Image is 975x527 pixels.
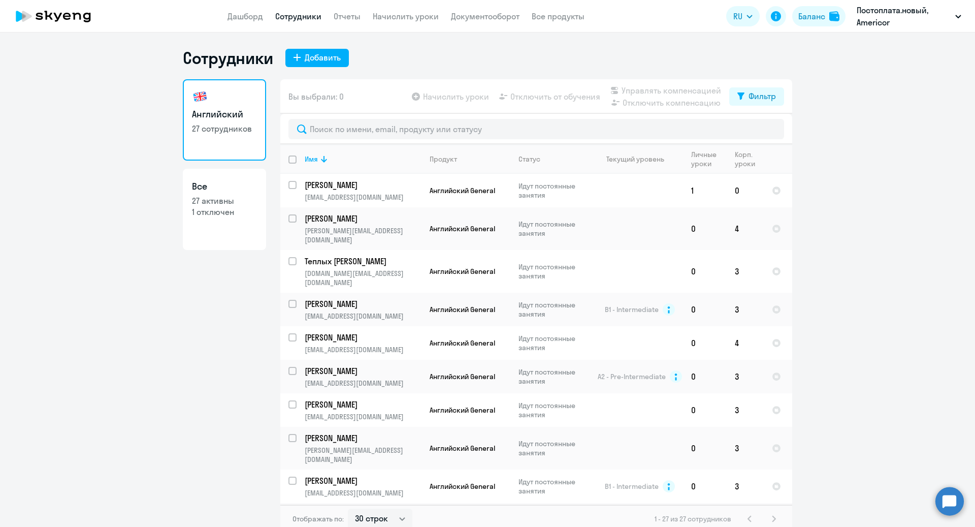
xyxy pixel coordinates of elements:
button: RU [726,6,760,26]
span: Английский General [430,372,495,381]
p: [PERSON_NAME] [305,213,419,224]
span: Английский General [430,267,495,276]
div: Статус [518,154,540,164]
p: 27 сотрудников [192,123,257,134]
p: [EMAIL_ADDRESS][DOMAIN_NAME] [305,379,421,388]
div: Баланс [798,10,825,22]
p: Идут постоянные занятия [518,439,588,457]
span: Вы выбрали: 0 [288,90,344,103]
div: Текущий уровень [606,154,664,164]
td: 0 [727,174,764,207]
div: Добавить [305,51,341,64]
td: 1 [683,174,727,207]
span: B1 - Intermediate [605,482,659,491]
td: 0 [683,326,727,360]
p: Идут постоянные занятия [518,181,588,200]
a: Начислить уроки [373,11,439,21]
input: Поиск по имени, email, продукту или статусу [288,119,784,139]
span: Английский General [430,224,495,233]
p: [PERSON_NAME] [305,179,419,191]
p: [EMAIL_ADDRESS][DOMAIN_NAME] [305,312,421,321]
td: 4 [727,326,764,360]
a: [PERSON_NAME] [305,365,421,377]
div: Продукт [430,154,510,164]
a: [PERSON_NAME] [305,432,421,444]
td: 0 [683,207,727,250]
p: [PERSON_NAME] [305,332,419,343]
p: [DOMAIN_NAME][EMAIL_ADDRESS][DOMAIN_NAME] [305,269,421,287]
div: Имя [305,154,421,164]
p: Идут постоянные занятия [518,262,588,281]
a: [PERSON_NAME] [305,475,421,486]
span: Английский General [430,305,495,314]
p: [PERSON_NAME] [305,475,419,486]
p: Идут постоянные занятия [518,367,588,386]
a: Балансbalance [792,6,846,26]
p: [PERSON_NAME] [305,399,419,410]
p: Идут постоянные занятия [518,334,588,352]
p: [PERSON_NAME] [305,365,419,377]
span: B1 - Intermediate [605,305,659,314]
td: 3 [727,470,764,503]
td: 0 [683,393,727,427]
span: Английский General [430,186,495,195]
div: Корп. уроки [735,150,763,168]
p: 1 отключен [192,206,257,218]
a: [PERSON_NAME] [305,399,421,410]
td: 0 [683,250,727,293]
a: Все27 активны1 отключен [183,169,266,250]
td: 3 [727,293,764,326]
p: [EMAIL_ADDRESS][DOMAIN_NAME] [305,193,421,202]
a: Теплых [PERSON_NAME] [305,256,421,267]
a: [PERSON_NAME] [305,298,421,309]
h3: Все [192,180,257,193]
button: Добавить [285,49,349,67]
td: 0 [683,293,727,326]
td: 3 [727,360,764,393]
a: Документооборот [451,11,519,21]
span: Английский General [430,338,495,348]
td: 4 [727,207,764,250]
a: [PERSON_NAME] [305,213,421,224]
td: 3 [727,250,764,293]
p: Идут постоянные занятия [518,477,588,495]
img: english [192,88,208,105]
a: [PERSON_NAME] [305,332,421,343]
a: Отчеты [334,11,361,21]
p: [PERSON_NAME] [305,298,419,309]
span: 1 - 27 из 27 сотрудников [655,514,731,523]
span: Английский General [430,406,495,415]
p: Идут постоянные занятия [518,220,588,238]
h3: Английский [192,108,257,121]
p: Идут постоянные занятия [518,300,588,319]
td: 3 [727,393,764,427]
td: 0 [683,427,727,470]
td: 3 [727,427,764,470]
span: Английский General [430,482,495,491]
p: [EMAIL_ADDRESS][DOMAIN_NAME] [305,412,421,421]
p: [PERSON_NAME][EMAIL_ADDRESS][DOMAIN_NAME] [305,226,421,244]
p: [PERSON_NAME][EMAIL_ADDRESS][DOMAIN_NAME] [305,446,421,464]
a: Сотрудники [275,11,321,21]
a: Английский27 сотрудников [183,79,266,161]
p: Идут постоянные занятия [518,401,588,419]
div: Имя [305,154,318,164]
div: Фильтр [749,90,776,102]
a: Все продукты [532,11,584,21]
p: [EMAIL_ADDRESS][DOMAIN_NAME] [305,488,421,498]
td: 0 [683,470,727,503]
p: [PERSON_NAME] [305,432,419,444]
div: Продукт [430,154,457,164]
div: Корп. уроки [735,150,757,168]
span: Английский General [430,444,495,453]
span: A2 - Pre-Intermediate [598,372,666,381]
a: Дашборд [227,11,263,21]
a: [PERSON_NAME] [305,179,421,191]
td: 0 [683,360,727,393]
div: Личные уроки [691,150,726,168]
p: 27 активны [192,195,257,206]
p: [EMAIL_ADDRESS][DOMAIN_NAME] [305,345,421,354]
span: RU [733,10,742,22]
div: Личные уроки [691,150,720,168]
button: Постоплата.новый, Americor [852,4,966,28]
